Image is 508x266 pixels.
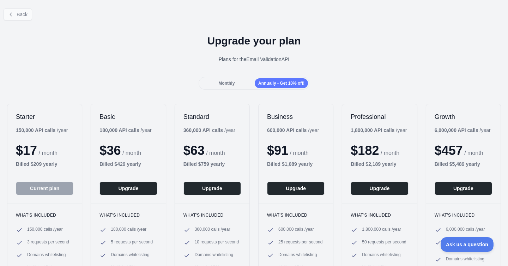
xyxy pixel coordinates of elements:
[351,127,394,133] b: 1,800,000 API calls
[267,113,325,121] h2: Business
[267,127,307,133] b: 600,000 API calls
[435,113,492,121] h2: Growth
[351,127,407,134] div: / year
[441,237,494,252] iframe: Toggle Customer Support
[183,127,235,134] div: / year
[435,127,491,134] div: / year
[183,113,241,121] h2: Standard
[351,113,408,121] h2: Professional
[183,127,223,133] b: 360,000 API calls
[435,127,478,133] b: 6,000,000 API calls
[267,127,319,134] div: / year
